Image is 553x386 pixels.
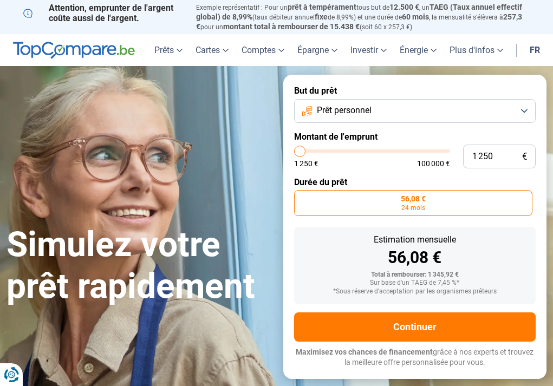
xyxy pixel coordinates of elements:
button: Continuer [294,312,536,342]
p: grâce à nos experts et trouvez la meilleure offre personnalisée pour vous. [294,347,536,368]
span: 24 mois [401,205,425,211]
label: Montant de l'emprunt [294,132,536,142]
span: TAEG (Taux annuel effectif global) de 8,99% [196,3,522,21]
span: 1 250 € [294,160,318,167]
button: Prêt personnel [294,99,536,123]
div: *Sous réserve d'acceptation par les organismes prêteurs [303,288,528,296]
p: Exemple représentatif : Pour un tous but de , un (taux débiteur annuel de 8,99%) et une durée de ... [196,3,530,31]
label: But du prêt [294,86,536,96]
div: Estimation mensuelle [303,235,528,244]
img: TopCompare [13,42,135,59]
a: Cartes [189,34,235,66]
a: Plus d'infos [443,34,510,66]
span: 257,3 € [196,12,522,31]
div: 56,08 € [303,250,528,266]
a: Comptes [235,34,291,66]
span: montant total à rembourser de 15.438 € [223,22,360,31]
a: Investir [344,34,393,66]
div: Total à rembourser: 1 345,92 € [303,271,528,279]
span: 100 000 € [417,160,450,167]
span: Maximisez vos chances de financement [296,348,433,356]
a: Énergie [393,34,443,66]
span: Prêt personnel [317,104,372,116]
a: Prêts [148,34,189,66]
p: Attention, emprunter de l'argent coûte aussi de l'argent. [23,3,184,23]
label: Durée du prêt [294,177,536,187]
span: 60 mois [402,12,429,21]
a: Épargne [291,34,344,66]
h1: Simulez votre prêt rapidement [6,224,270,308]
div: Sur base d'un TAEG de 7,45 %* [303,279,528,287]
span: 12.500 € [389,3,419,11]
span: prêt à tempérament [288,3,356,11]
span: 56,08 € [401,195,426,202]
a: fr [523,34,547,66]
span: € [522,152,527,161]
span: fixe [315,12,328,21]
